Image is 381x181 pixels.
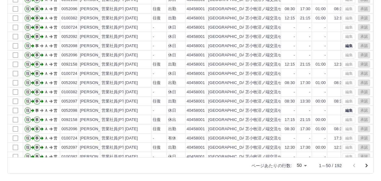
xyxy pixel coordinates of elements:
div: 0100724 [61,135,77,141]
div: [GEOGRAPHIC_DATA] [208,62,251,67]
div: [PERSON_NAME] [80,62,114,67]
div: 08:30 [334,126,344,132]
div: [GEOGRAPHIC_DATA] [208,117,251,123]
text: 事 [35,108,39,113]
text: 事 [35,62,39,66]
text: 営 [54,7,57,11]
text: 現 [26,145,30,150]
div: [GEOGRAPHIC_DATA] [208,145,251,151]
div: 出勤 [168,15,176,21]
div: [PERSON_NAME] [80,108,114,114]
div: 苫小牧沼ノ端交流センター [245,145,294,151]
text: 営 [54,136,57,140]
div: 苫小牧沼ノ端交流センター [245,25,294,30]
div: - [294,34,295,40]
div: 01:00 [316,15,326,21]
div: 出勤 [168,6,176,12]
text: 営 [54,81,57,85]
text: 事 [35,155,39,159]
text: 事 [35,44,39,48]
text: 営 [54,62,57,66]
div: - [309,71,310,77]
p: ページあたりの行数: [251,163,292,169]
text: 営 [54,90,57,94]
div: 21:15 [300,62,310,67]
div: - [325,71,326,77]
div: 営業社員(PT契約) [101,126,134,132]
div: [GEOGRAPHIC_DATA] [208,71,251,77]
div: 休日 [168,154,176,160]
text: Ａ [44,62,48,66]
text: 現 [26,99,30,103]
div: [PERSON_NAME] [80,126,114,132]
div: [GEOGRAPHIC_DATA] [208,135,251,141]
text: 営 [54,99,57,103]
div: 往復 [153,6,161,12]
div: [PERSON_NAME] [80,154,114,160]
div: [DATE] [125,25,138,30]
div: [DATE] [125,52,138,58]
div: - [153,25,154,30]
div: - [153,43,154,49]
div: 40458001 [187,135,205,141]
p: 1～50 / 192 [319,163,342,169]
div: - [309,108,310,114]
div: 営業社員(PT契約) [101,6,134,12]
div: 08:30 [334,6,344,12]
div: [DATE] [125,108,138,114]
text: 事 [35,136,39,140]
div: 40458001 [187,117,205,123]
text: Ａ [44,108,48,113]
div: 営業社員(PT契約) [101,117,134,123]
div: - [153,71,154,77]
div: - [294,108,295,114]
div: [GEOGRAPHIC_DATA] [208,15,251,21]
div: 01:00 [316,126,326,132]
div: 40458001 [187,99,205,104]
div: 08:30 [285,99,295,104]
div: - [325,43,326,49]
div: 営業社員(PT契約) [101,71,134,77]
text: 現 [26,136,30,140]
div: [DATE] [125,99,138,104]
text: 事 [35,34,39,39]
div: 0052098 [61,108,77,114]
text: Ａ [44,90,48,94]
div: [DATE] [125,135,138,141]
div: 休日 [168,71,176,77]
div: 40458001 [187,15,205,21]
div: [GEOGRAPHIC_DATA] [208,34,251,40]
div: 休日 [168,89,176,95]
div: [PERSON_NAME] [80,6,114,12]
div: 0100724 [61,71,77,77]
text: 事 [35,90,39,94]
text: 営 [54,34,57,39]
div: 苫小牧沼ノ端交流センター [245,108,294,114]
div: 出勤 [168,99,176,104]
div: 営業社員(PT契約) [101,34,134,40]
div: 00:00 [316,145,326,151]
div: 0052092 [61,34,77,40]
div: [DATE] [125,15,138,21]
div: [PERSON_NAME] [80,71,114,77]
text: 事 [35,7,39,11]
div: 21:15 [300,117,310,123]
div: 休日 [168,25,176,30]
text: 現 [26,155,30,159]
div: 17:30 [300,6,310,12]
text: 現 [26,7,30,11]
text: Ａ [44,99,48,103]
div: 00:00 [316,99,326,104]
div: - [153,135,154,141]
div: - [294,135,295,141]
div: - [309,52,310,58]
text: 営 [54,118,57,122]
div: 12:15 [334,62,344,67]
div: - [309,154,310,160]
div: 往復 [153,80,161,86]
div: - [153,108,154,114]
div: [PERSON_NAME] [80,99,114,104]
div: 休日 [168,34,176,40]
div: 40458001 [187,145,205,151]
div: [GEOGRAPHIC_DATA] [208,52,251,58]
